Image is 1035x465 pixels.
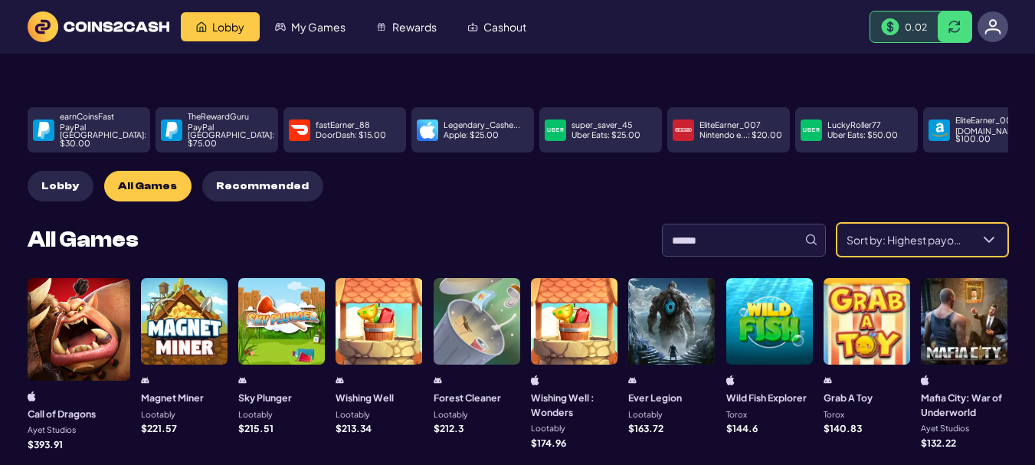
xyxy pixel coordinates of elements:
[531,438,566,447] p: $ 174.96
[984,18,1001,35] img: avatar
[141,375,149,385] img: android
[531,424,565,433] p: Lootably
[202,171,323,201] button: Recommended
[628,391,682,404] h3: Ever Legion
[444,121,520,129] p: Legendary_Cashe...
[699,121,761,129] p: EliteEarner_007
[419,122,436,139] img: payment icon
[104,171,192,201] button: All Games
[41,180,79,193] span: Lobby
[291,122,308,139] img: payment icon
[28,229,139,251] h2: All Games
[803,122,820,139] img: payment icon
[196,21,207,32] img: Lobby
[238,375,247,385] img: android
[467,21,478,32] img: Cashout
[238,424,273,433] p: $ 215.51
[212,21,244,32] span: Lobby
[572,131,640,139] p: Uber Eats : $ 25.00
[881,18,899,36] img: Money Bill
[35,122,52,139] img: payment icon
[291,21,346,32] span: My Games
[163,122,180,139] img: payment icon
[336,411,370,419] p: Lootably
[316,121,370,129] p: fastEarner_88
[118,180,177,193] span: All Games
[931,122,948,139] img: payment icon
[824,375,832,385] img: android
[336,424,372,433] p: $ 213.34
[260,12,361,41] a: My Games
[699,131,782,139] p: Nintendo e... : $ 20.00
[971,224,1007,256] div: Sort by: Highest payout
[141,424,177,433] p: $ 221.57
[238,411,273,419] p: Lootably
[316,131,386,139] p: DoorDash : $ 15.00
[628,411,663,419] p: Lootably
[827,131,898,139] p: Uber Eats : $ 50.00
[336,375,344,385] img: android
[547,122,564,139] img: payment icon
[452,12,542,41] a: Cashout
[392,21,437,32] span: Rewards
[434,375,442,385] img: android
[275,21,286,32] img: My Games
[675,122,692,139] img: payment icon
[837,224,971,256] span: Sort by: Highest payout
[726,424,758,433] p: $ 144.6
[181,12,260,41] a: Lobby
[827,121,881,129] p: LuckyRoller77
[921,438,956,447] p: $ 132.22
[60,123,146,148] p: PayPal [GEOGRAPHIC_DATA] : $ 30.00
[824,424,862,433] p: $ 140.83
[28,440,63,449] p: $ 393.91
[141,391,204,404] h3: Magnet Miner
[905,21,927,33] span: 0.02
[824,411,844,419] p: Torox
[361,12,452,41] a: Rewards
[921,391,1007,419] h3: Mafia City: War of Underworld
[28,11,169,42] img: logo text
[726,411,747,419] p: Torox
[726,375,735,385] img: iphone/ipad
[921,424,969,433] p: Ayet Studios
[921,375,929,385] img: ios
[238,391,292,404] h3: Sky Plunger
[60,113,114,121] p: earnCoinsFast
[628,375,637,385] img: android
[531,375,539,385] img: ios
[531,391,617,419] h3: Wishing Well : Wonders
[955,116,1017,125] p: EliteEarner_007
[824,391,873,404] h3: Grab A Toy
[483,21,526,32] span: Cashout
[434,411,468,419] p: Lootably
[434,391,501,404] h3: Forest Cleaner
[216,180,309,193] span: Recommended
[444,131,499,139] p: Apple : $ 25.00
[572,121,632,129] p: super_saver_45
[336,391,394,404] h3: Wishing Well
[376,21,387,32] img: Rewards
[141,411,175,419] p: Lootably
[188,123,274,148] p: PayPal [GEOGRAPHIC_DATA] : $ 75.00
[28,171,93,201] button: Lobby
[28,426,76,434] p: Ayet Studios
[726,391,807,404] h3: Wild Fish Explorer
[28,391,36,401] img: ios
[188,113,249,121] p: TheRewardGuru
[628,424,663,433] p: $ 163.72
[28,407,96,421] h3: Call of Dragons
[434,424,463,433] p: $ 212.3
